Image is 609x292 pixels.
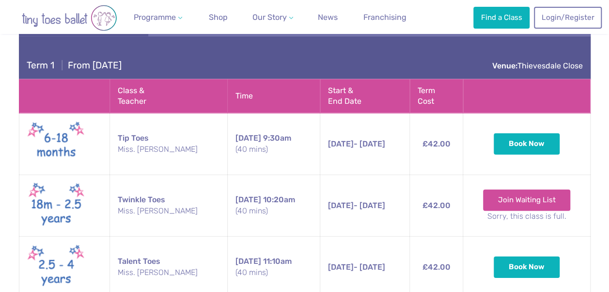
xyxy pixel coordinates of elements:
span: [DATE] [235,195,261,204]
small: Miss. [PERSON_NAME] [118,267,219,278]
button: Book Now [494,257,560,278]
th: Class & Teacher [110,80,228,114]
span: [DATE] [235,133,261,143]
a: Franchising [359,8,410,27]
small: Miss. [PERSON_NAME] [118,144,219,155]
span: [DATE] [235,257,261,266]
th: Start & End Date [320,80,410,114]
span: Programme [134,13,176,22]
th: Term Cost [410,80,463,114]
strong: Venue: [492,61,517,70]
span: - [DATE] [328,262,385,272]
img: Tip toes New (May 2025) [27,119,85,169]
span: [DATE] [328,262,354,272]
a: Login/Register [534,7,602,28]
td: £42.00 [410,175,463,236]
span: Shop [209,13,228,22]
td: Tip Toes [110,113,228,175]
span: | [57,60,68,71]
td: £42.00 [410,113,463,175]
small: (40 mins) [235,267,312,278]
a: Venue:Thievesdale Close [492,61,583,70]
td: Twinkle Toes [110,175,228,236]
a: Find a Class [473,7,530,28]
a: Shop [205,8,232,27]
img: Talent toes New (May 2025) [27,243,85,292]
span: Franchising [363,13,406,22]
td: 10:20am [227,175,320,236]
small: Miss. [PERSON_NAME] [118,206,219,216]
small: (40 mins) [235,206,312,216]
h4: From [DATE] [27,60,122,71]
a: Join Waiting List [483,190,571,211]
span: - [DATE] [328,139,385,148]
span: Term 1 [27,60,54,71]
span: - [DATE] [328,201,385,210]
span: News [318,13,338,22]
button: Book Now [494,133,560,155]
small: Sorry, this class is full. [471,211,582,222]
img: tiny toes ballet [11,5,127,31]
small: (40 mins) [235,144,312,155]
span: [DATE] [328,201,354,210]
a: Our Story [249,8,297,27]
span: Our Story [252,13,287,22]
img: Twinkle toes New (May 2025) [27,181,85,230]
td: 9:30am [227,113,320,175]
th: Time [227,80,320,114]
span: [DATE] [328,139,354,148]
a: Programme [130,8,186,27]
a: News [314,8,342,27]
